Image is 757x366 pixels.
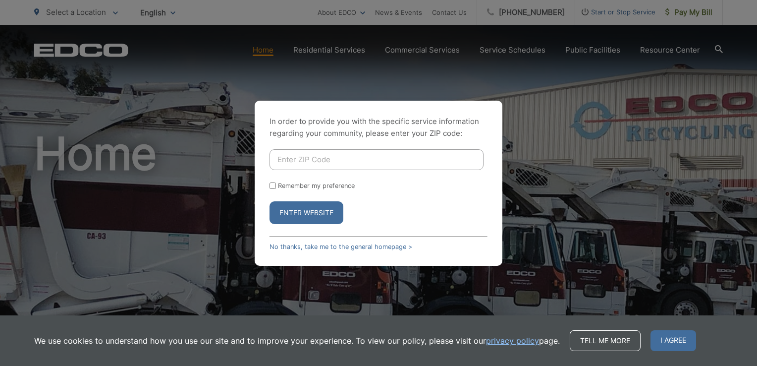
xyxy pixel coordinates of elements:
a: No thanks, take me to the general homepage > [270,243,412,250]
input: Enter ZIP Code [270,149,484,170]
button: Enter Website [270,201,343,224]
label: Remember my preference [278,182,355,189]
span: I agree [650,330,696,351]
a: privacy policy [486,335,539,347]
a: Tell me more [570,330,641,351]
p: In order to provide you with the specific service information regarding your community, please en... [270,116,487,139]
p: We use cookies to understand how you use our site and to improve your experience. To view our pol... [34,335,560,347]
